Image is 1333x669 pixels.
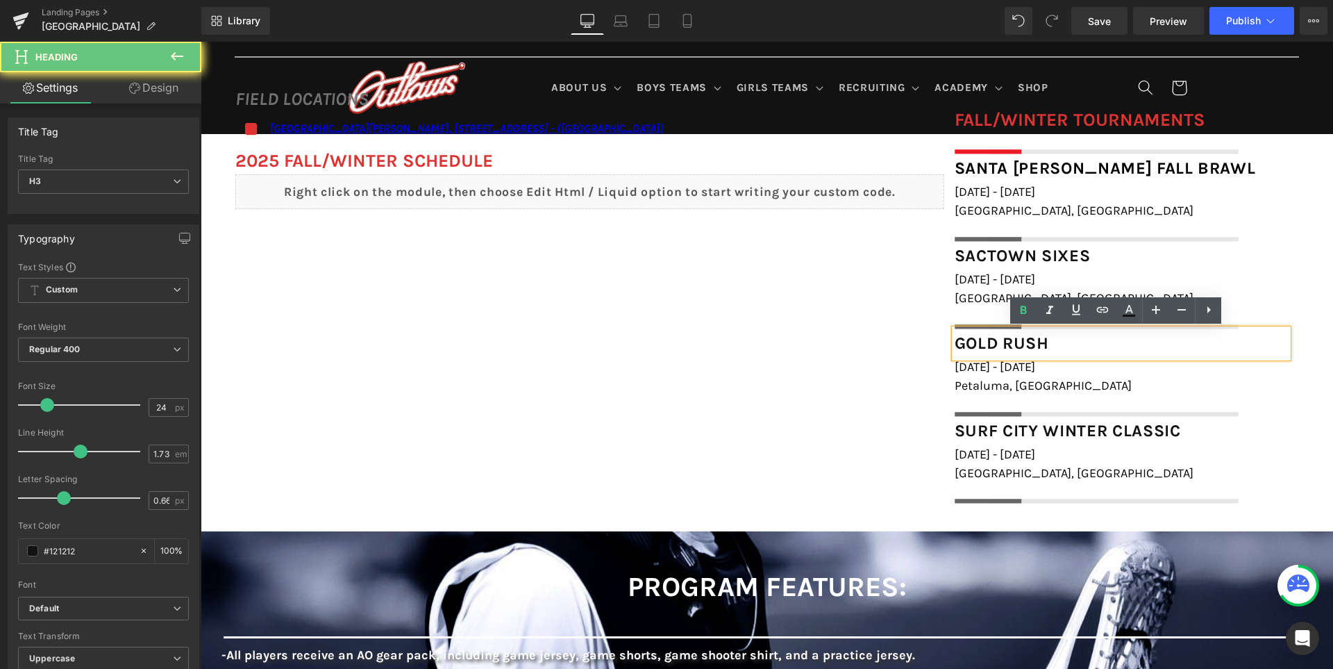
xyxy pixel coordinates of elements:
a: Design [103,72,204,104]
button: Publish [1209,7,1294,35]
span: Publish [1226,15,1261,26]
div: Typography [18,225,75,245]
span: Petaluma, [GEOGRAPHIC_DATA] [754,336,931,352]
span: Gold Rush [754,292,848,311]
div: % [155,539,188,563]
a: Landing Pages [42,7,201,18]
font: PROGRAM FEATURES: [427,529,706,561]
a: New Library [201,7,270,35]
a: [GEOGRAPHIC_DATA][PERSON_NAME], [STREET_ADDRESS] - ([GEOGRAPHIC_DATA]) [69,80,463,93]
i: Default [29,603,59,615]
b: Custom [46,284,78,296]
b: Regular 400 [29,344,81,354]
div: Text Color [18,521,189,531]
div: Title Tag [18,154,189,164]
span: Surf City Winter Classic [754,379,980,399]
span: px [175,496,187,505]
a: Mobile [671,7,704,35]
span: [DATE] - [DATE] [754,405,835,420]
button: Undo [1005,7,1032,35]
span: Preview [1150,14,1187,28]
button: Redo [1038,7,1066,35]
span: [DATE] - [DATE] [754,317,835,333]
div: Title Tag [18,118,59,138]
span: em [175,449,187,459]
span: [GEOGRAPHIC_DATA], [GEOGRAPHIC_DATA] [754,161,993,176]
span: [DATE] - [DATE] [754,142,835,158]
div: Font Size [18,381,189,391]
strong: -All players receive an AO gear pack, including game jersey, game shorts, game shooter shirt, and... [21,606,714,621]
span: Heading [35,51,78,63]
a: Laptop [604,7,637,35]
span: Library [228,15,260,27]
span: [DATE] - [DATE] [754,230,835,245]
div: Letter Spacing [18,474,189,484]
span: [GEOGRAPHIC_DATA], [GEOGRAPHIC_DATA] [754,424,993,439]
div: Font [18,580,189,590]
div: Text Transform [18,631,189,641]
i: FIELD LOCATIONS [35,47,168,68]
div: Text Styles [18,261,189,272]
b: H3 [29,176,41,186]
b: Uppercase [29,653,75,663]
span: FALL/WINTER TOURNAMENTS [754,67,1005,89]
span: Save [1088,14,1111,28]
a: Preview [1133,7,1204,35]
span: [GEOGRAPHIC_DATA] [42,21,140,32]
span: [GEOGRAPHIC_DATA], [GEOGRAPHIC_DATA] [754,249,993,264]
a: Tablet [637,7,671,35]
b: Santa [PERSON_NAME] Fall Brawl [754,117,1055,136]
span: Sactown Sixes [754,204,890,224]
input: Color [44,543,133,559]
div: Line Height [18,428,189,438]
button: More [1300,7,1327,35]
span: px [175,403,187,412]
div: Font Weight [18,322,189,332]
a: Desktop [571,7,604,35]
div: Open Intercom Messenger [1286,622,1319,655]
span: 2025 FALL/WINTER Schedule [35,108,292,130]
